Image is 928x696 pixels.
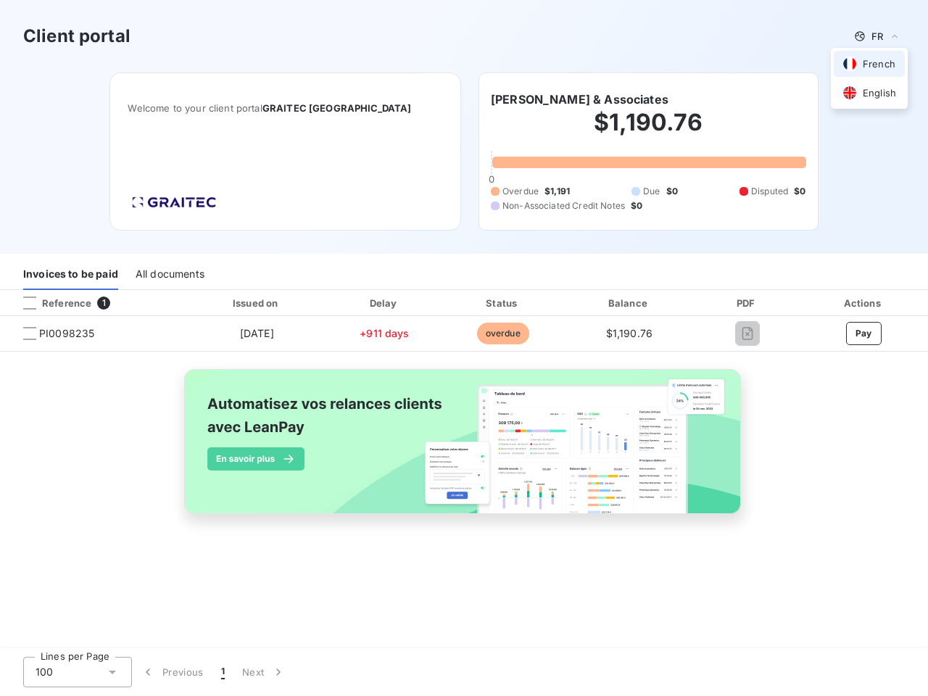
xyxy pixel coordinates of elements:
div: All documents [136,260,204,290]
div: Invoices to be paid [23,260,118,290]
span: 0 [489,173,494,185]
div: Reference [12,297,91,310]
h6: [PERSON_NAME] & Associates [491,91,668,108]
button: 1 [212,657,233,687]
div: PDF [698,296,797,310]
span: Overdue [502,185,539,198]
div: Delay [329,296,439,310]
span: 1 [221,665,225,679]
div: Status [445,296,560,310]
span: 1 [97,297,110,310]
h3: Client portal [23,23,130,49]
div: Issued on [190,296,323,310]
span: FR [871,30,883,42]
span: $0 [794,185,805,198]
span: +911 days [360,327,409,339]
span: Disputed [751,185,788,198]
img: Company logo [128,192,220,212]
span: overdue [477,323,529,344]
span: $0 [666,185,678,198]
span: 100 [36,665,53,679]
img: banner [171,360,757,539]
span: $1,191 [544,185,570,198]
span: Welcome to your client portal [128,102,443,114]
span: French [863,57,895,71]
div: Actions [802,296,925,310]
span: $1,190.76 [606,327,652,339]
span: $0 [631,199,642,212]
div: Balance [566,296,692,310]
button: Previous [132,657,212,687]
span: PI0098235 [39,326,94,341]
span: GRAITEC [GEOGRAPHIC_DATA] [262,102,412,114]
span: [DATE] [240,327,274,339]
button: Next [233,657,294,687]
span: Due [643,185,660,198]
h2: $1,190.76 [491,108,806,152]
button: Pay [846,322,882,345]
span: English [863,86,896,100]
span: Non-Associated Credit Notes [502,199,625,212]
